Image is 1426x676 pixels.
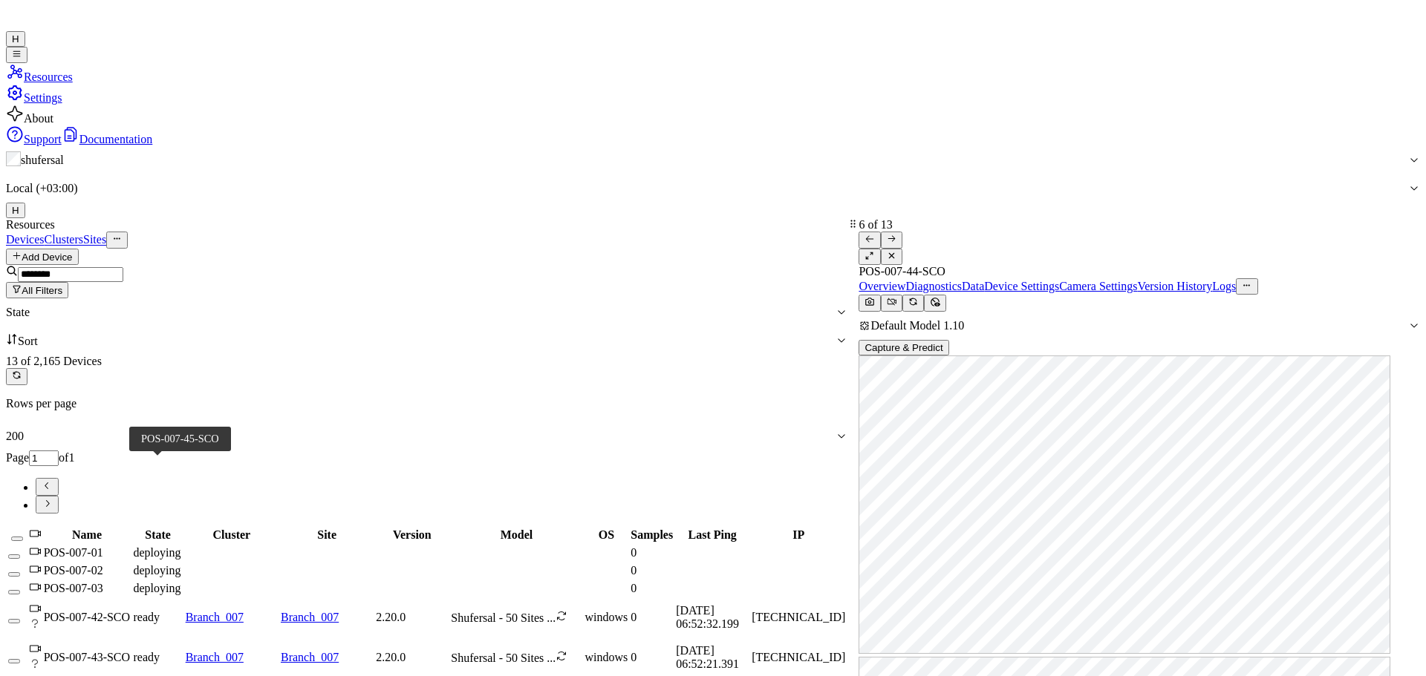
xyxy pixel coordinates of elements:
div: [DATE] 06:52:32.199 [676,604,749,631]
nav: pagination [6,478,847,513]
button: Go to next page [36,496,59,513]
a: Device Settings [984,280,1059,292]
a: Branch_007 [281,651,339,663]
div: 2.20.0 [376,611,448,624]
button: Toggle Navigation [6,47,27,63]
th: Site [280,527,374,543]
th: State [132,527,183,543]
a: Data [962,280,984,292]
p: windows [585,651,628,664]
span: H [12,205,19,216]
span: Documentation [79,133,153,145]
div: [TECHNICAL_ID] [752,611,845,624]
a: Sites [83,234,106,246]
button: Go to previous page [36,478,59,496]
th: Version [375,527,449,543]
a: Settings [6,91,62,104]
div: POS-007-42-SCO [44,611,131,624]
th: Model [450,527,582,543]
th: OS [584,527,628,543]
th: Last Ping [675,527,749,543]
span: Support [24,133,62,145]
th: Samples [630,527,674,543]
div: POS-007-02 [44,564,131,577]
span: H [12,33,19,45]
div: [TECHNICAL_ID] [752,651,845,664]
div: POS-007-44-SCO [859,265,1420,278]
div: deploying [133,582,182,595]
a: Logs [1212,280,1236,292]
button: Select row [8,659,20,663]
button: Select row [8,554,20,559]
a: Overview [859,280,905,292]
div: Resources [6,218,847,232]
a: Support [6,133,62,145]
button: Add Device [6,249,79,265]
a: Branch_007 [281,611,339,623]
button: Select row [8,572,20,577]
p: windows [585,611,628,624]
button: Select row [8,619,20,623]
a: Resources [6,70,73,83]
span: About [24,112,53,125]
p: Rows per page [6,397,847,410]
th: Name [43,527,131,543]
span: Shufersal - 50 Sites ... [451,611,556,624]
button: H [6,31,25,47]
a: Diagnostics [906,280,963,292]
a: Clusters [45,234,83,246]
span: 6 of 13 [859,218,892,231]
span: Shufersal - 50 Sites ... [451,652,556,664]
button: Select row [8,590,20,594]
span: Page [6,451,29,464]
div: 0 [631,611,673,624]
a: Branch_007 [186,611,244,623]
button: All Filters [6,282,68,298]
div: 0 [631,564,673,577]
a: Documentation [62,133,153,145]
button: Capture & Predict [859,340,948,355]
div: 2.20.0 [376,651,448,664]
span: 13 of 2,165 Devices [6,355,102,367]
div: POS-007-01 [44,546,131,559]
a: Devices [6,234,45,246]
button: H [6,203,25,218]
div: POS-007-03 [44,582,131,595]
th: Cluster [185,527,279,543]
div: ready [133,651,182,664]
div: 0 [631,582,673,595]
div: 0 [631,546,673,559]
div: deploying [133,564,182,577]
a: Camera Settings [1059,280,1137,292]
button: Select all [11,536,23,541]
th: IP [751,527,846,543]
a: Branch_007 [186,651,244,663]
div: 0 [631,651,673,664]
a: Version History [1137,280,1212,292]
span: of 1 [59,451,74,464]
span: Settings [24,91,62,104]
div: ready [133,611,182,624]
span: Resources [24,70,73,83]
div: deploying [133,546,182,559]
div: POS-007-43-SCO [44,651,131,664]
div: [DATE] 06:52:21.391 [676,644,749,671]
